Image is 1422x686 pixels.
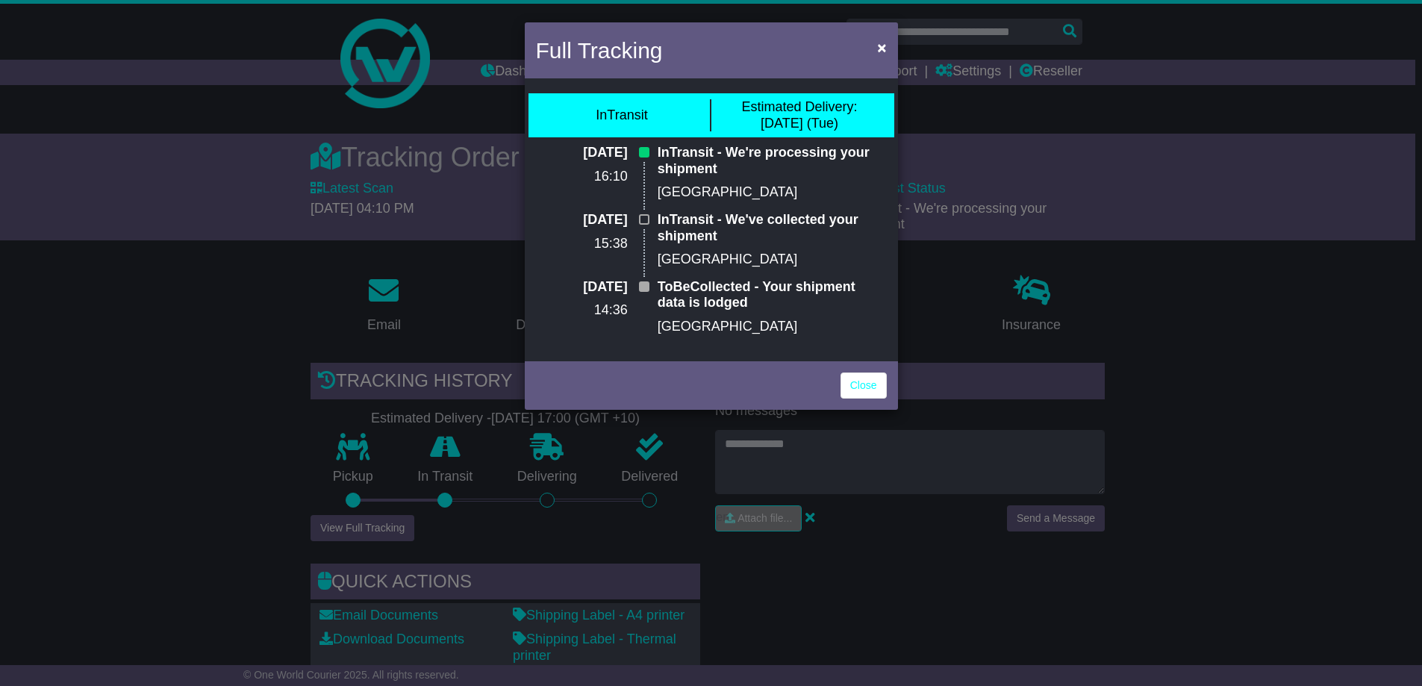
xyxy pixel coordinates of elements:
p: ToBeCollected - Your shipment data is lodged [658,279,887,311]
p: [GEOGRAPHIC_DATA] [658,319,887,335]
p: InTransit - We're processing your shipment [658,145,887,177]
p: 14:36 [536,302,628,319]
span: Estimated Delivery: [741,99,857,114]
p: [GEOGRAPHIC_DATA] [658,184,887,201]
h4: Full Tracking [536,34,663,67]
a: Close [841,372,887,399]
p: 15:38 [536,236,628,252]
p: 16:10 [536,169,628,185]
div: InTransit [596,107,647,124]
p: [GEOGRAPHIC_DATA] [658,252,887,268]
p: InTransit - We've collected your shipment [658,212,887,244]
p: [DATE] [536,279,628,296]
p: [DATE] [536,212,628,228]
span: × [877,39,886,56]
div: [DATE] (Tue) [741,99,857,131]
p: [DATE] [536,145,628,161]
button: Close [870,32,894,63]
